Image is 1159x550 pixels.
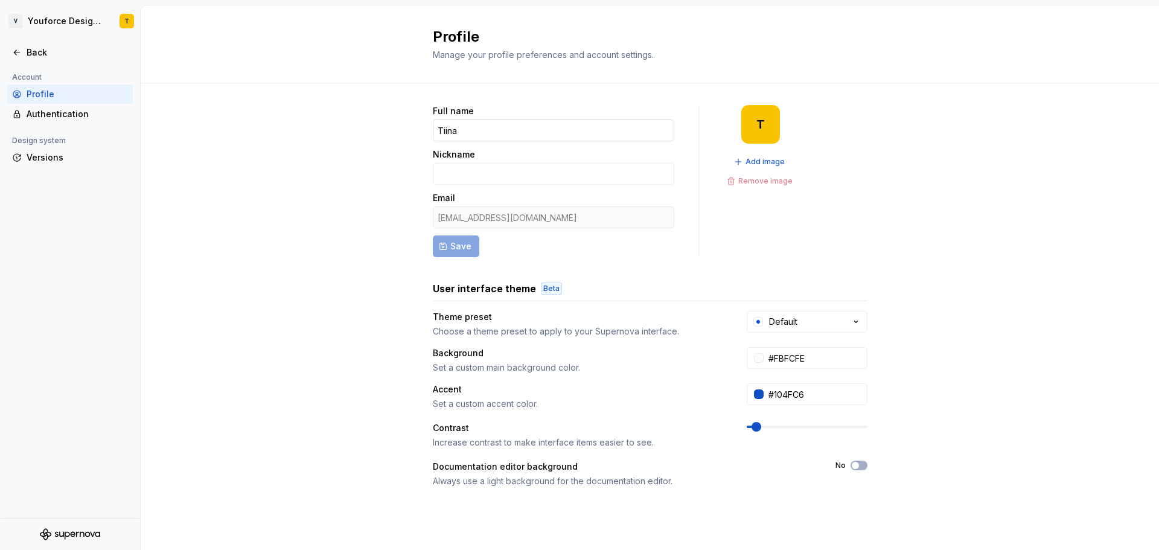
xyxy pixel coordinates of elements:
label: Nickname [433,149,475,161]
div: Increase contrast to make interface items easier to see. [433,436,725,449]
h3: User interface theme [433,281,536,296]
label: No [835,461,846,470]
div: Documentation editor background [433,461,814,473]
div: Versions [27,152,128,164]
a: Profile [7,85,133,104]
a: Back [7,43,133,62]
div: T [124,16,129,26]
label: Full name [433,105,474,117]
input: #104FC6 [764,383,867,405]
label: Email [433,192,455,204]
div: Design system [7,133,71,148]
a: Authentication [7,104,133,124]
div: T [756,120,765,129]
div: Youforce Design System [28,15,105,27]
a: Versions [7,148,133,167]
button: Default [747,311,867,333]
div: Contrast [433,422,725,434]
div: Theme preset [433,311,725,323]
span: Manage your profile preferences and account settings. [433,50,654,60]
svg: Supernova Logo [40,528,100,540]
div: Profile [27,88,128,100]
div: Set a custom accent color. [433,398,725,410]
div: Back [27,46,128,59]
div: Always use a light background for the documentation editor. [433,475,814,487]
div: V [8,14,23,28]
div: Choose a theme preset to apply to your Supernova interface. [433,325,725,337]
div: Default [769,316,797,328]
button: Add image [730,153,790,170]
div: Background [433,347,725,359]
div: Authentication [27,108,128,120]
h2: Profile [433,27,853,46]
span: Add image [746,157,785,167]
div: Account [7,70,46,85]
div: Set a custom main background color. [433,362,725,374]
button: VYouforce Design SystemT [2,8,138,34]
input: #FFFFFF [764,347,867,369]
div: Beta [541,283,562,295]
div: Accent [433,383,725,395]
